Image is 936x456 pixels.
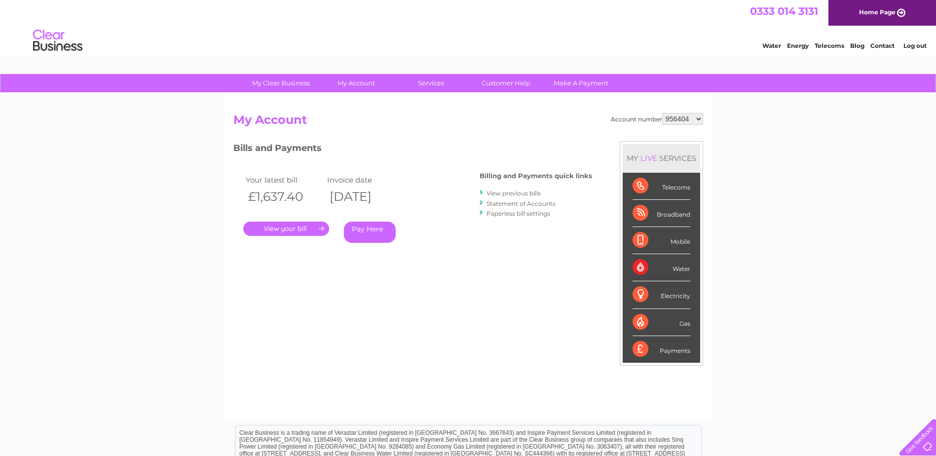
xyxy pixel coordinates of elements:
[325,187,406,207] th: [DATE]
[750,5,818,17] a: 0333 014 3131
[487,190,541,197] a: View previous bills
[390,74,472,92] a: Services
[633,173,690,200] div: Telecoms
[633,227,690,254] div: Mobile
[325,173,406,187] td: Invoice date
[344,222,396,243] a: Pay Here
[243,173,325,187] td: Your latest bill
[243,187,325,207] th: £1,637.40
[540,74,622,92] a: Make A Payment
[465,74,547,92] a: Customer Help
[633,309,690,336] div: Gas
[633,254,690,281] div: Water
[240,74,322,92] a: My Clear Business
[903,42,927,49] a: Log out
[480,172,592,180] h4: Billing and Payments quick links
[243,222,329,236] a: .
[233,113,703,132] h2: My Account
[487,200,556,207] a: Statement of Accounts
[870,42,895,49] a: Contact
[815,42,844,49] a: Telecoms
[233,141,592,158] h3: Bills and Payments
[235,5,702,48] div: Clear Business is a trading name of Verastar Limited (registered in [GEOGRAPHIC_DATA] No. 3667643...
[623,144,700,172] div: MY SERVICES
[787,42,809,49] a: Energy
[638,153,659,163] div: LIVE
[633,281,690,308] div: Electricity
[33,26,83,56] img: logo.png
[762,42,781,49] a: Water
[315,74,397,92] a: My Account
[633,336,690,363] div: Payments
[487,210,550,217] a: Paperless bill settings
[633,200,690,227] div: Broadband
[611,113,703,125] div: Account number
[850,42,864,49] a: Blog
